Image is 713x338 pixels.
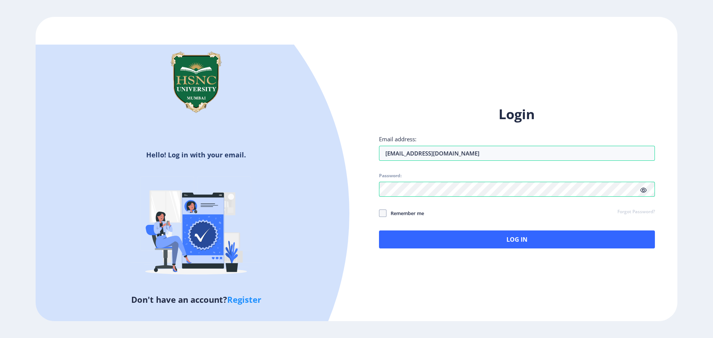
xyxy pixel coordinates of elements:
[41,293,351,305] h5: Don't have an account?
[617,209,655,215] a: Forgot Password?
[130,162,262,293] img: Verified-rafiki.svg
[386,209,424,218] span: Remember me
[379,105,655,123] h1: Login
[379,146,655,161] input: Email address
[379,173,401,179] label: Password:
[227,294,261,305] a: Register
[159,45,234,120] img: hsnc.png
[379,135,416,143] label: Email address:
[379,230,655,248] button: Log In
